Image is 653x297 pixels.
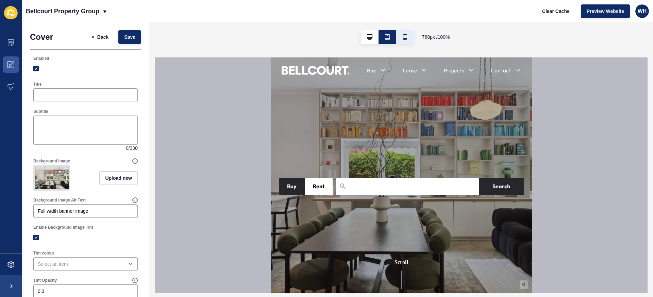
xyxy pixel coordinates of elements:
[638,8,647,15] span: WH
[11,3,79,22] img: Company logo
[99,171,138,185] button: Upload new
[97,34,108,40] span: Back
[26,3,99,20] p: Bellcourt Property Group
[35,167,69,189] img: 8d764dbdd47df52bb0721786f28a1a40.jpg
[33,109,48,114] label: Subtitle
[3,201,258,231] div: Scroll
[86,30,115,44] button: <Back
[173,9,194,17] a: Projects
[129,145,130,152] span: /
[33,257,138,271] div: open menu
[422,34,450,40] span: 768 px / 100 %
[587,8,624,15] span: Preview Website
[33,56,49,61] label: Enabled
[118,30,141,44] button: Save
[33,278,57,283] label: Tint Opacity
[105,175,132,181] span: Upload new
[8,120,34,137] button: Buy
[33,225,93,230] label: Enable Background Image Tint
[208,120,253,137] button: Search
[33,82,41,87] label: Title
[220,9,240,17] a: Contact
[126,145,129,152] span: 0
[30,32,53,42] h1: Cover
[96,9,105,17] a: Buy
[33,158,70,164] label: Background Image
[92,34,95,40] span: <
[33,250,54,256] label: Tint colour
[124,34,135,40] span: Save
[132,9,147,17] a: Lease
[542,8,570,15] span: Clear Cache
[581,4,630,18] button: Preview Website
[33,197,86,203] label: Background Image Alt Text
[34,120,62,137] button: Rent
[130,145,138,152] span: 300
[536,4,575,18] button: Clear Cache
